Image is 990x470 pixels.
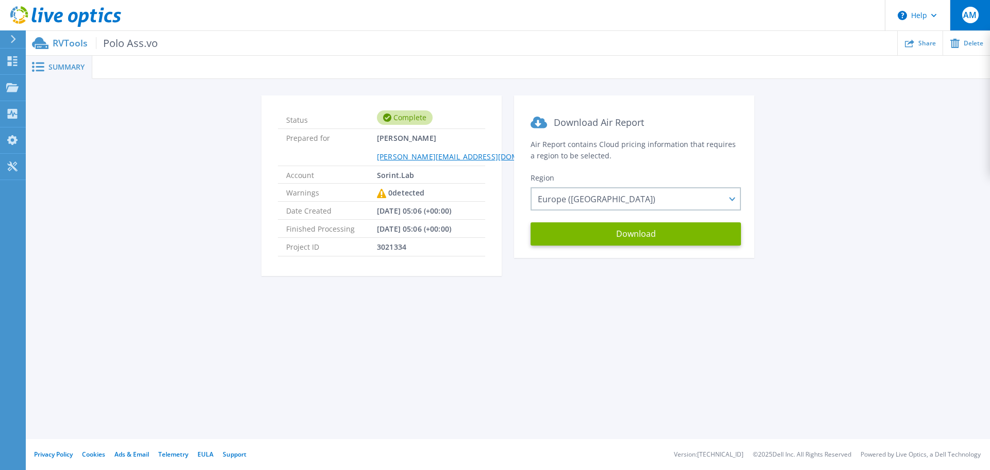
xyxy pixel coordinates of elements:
[377,129,558,165] span: [PERSON_NAME]
[377,202,451,219] span: [DATE] 05:06 (+00:00)
[531,173,554,183] span: Region
[753,451,851,458] li: © 2025 Dell Inc. All Rights Reserved
[377,110,433,125] div: Complete
[286,111,377,124] span: Status
[377,238,406,255] span: 3021334
[531,222,741,246] button: Download
[377,166,414,183] span: Sorint.Lab
[964,40,983,46] span: Delete
[286,129,377,165] span: Prepared for
[158,450,188,459] a: Telemetry
[48,63,85,71] span: Summary
[286,238,377,255] span: Project ID
[286,220,377,237] span: Finished Processing
[53,37,158,49] p: RVTools
[377,220,451,237] span: [DATE] 05:06 (+00:00)
[531,187,741,210] div: Europe ([GEOGRAPHIC_DATA])
[114,450,149,459] a: Ads & Email
[286,202,377,219] span: Date Created
[554,116,644,128] span: Download Air Report
[82,450,105,459] a: Cookies
[223,450,246,459] a: Support
[861,451,981,458] li: Powered by Live Optics, a Dell Technology
[34,450,73,459] a: Privacy Policy
[377,184,424,202] div: 0 detected
[963,11,977,19] span: AM
[918,40,936,46] span: Share
[377,152,558,161] a: [PERSON_NAME][EMAIL_ADDRESS][DOMAIN_NAME]
[197,450,213,459] a: EULA
[286,184,377,201] span: Warnings
[96,37,158,49] span: Polo Ass.vo
[531,139,736,160] span: Air Report contains Cloud pricing information that requires a region to be selected.
[674,451,744,458] li: Version: [TECHNICAL_ID]
[286,166,377,183] span: Account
